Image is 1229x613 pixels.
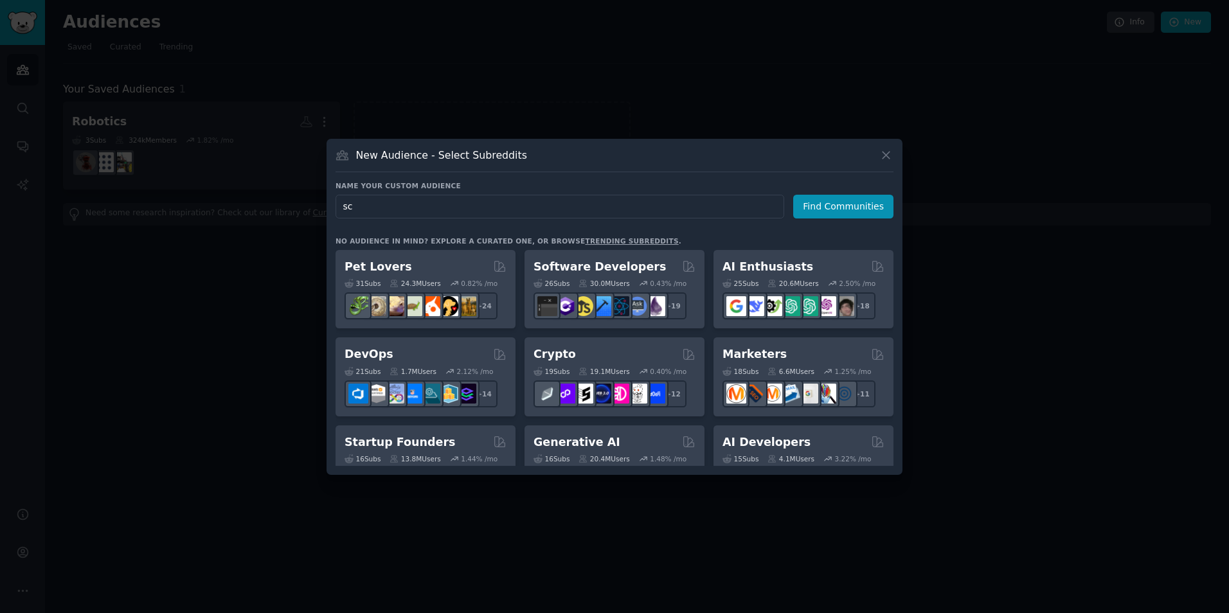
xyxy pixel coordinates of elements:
div: 0.82 % /mo [461,279,498,288]
div: 25 Sub s [722,279,758,288]
div: 3.22 % /mo [835,454,872,463]
img: chatgpt_promptDesign [780,296,800,316]
div: + 19 [659,292,686,319]
h2: Pet Lovers [345,259,412,275]
img: csharp [555,296,575,316]
div: 31 Sub s [345,279,381,288]
div: + 24 [471,292,498,319]
img: ballpython [366,296,386,316]
img: dogbreed [456,296,476,316]
div: 2.50 % /mo [839,279,875,288]
div: + 11 [848,380,875,407]
h2: Startup Founders [345,434,455,450]
img: bigseo [744,384,764,404]
div: 16 Sub s [534,454,570,463]
div: 0.40 % /mo [650,367,686,376]
img: content_marketing [726,384,746,404]
img: defi_ [645,384,665,404]
img: turtle [402,296,422,316]
h3: Name your custom audience [336,181,893,190]
img: defiblockchain [609,384,629,404]
h3: New Audience - Select Subreddits [356,148,527,162]
img: OnlineMarketing [834,384,854,404]
div: 21 Sub s [345,367,381,376]
img: leopardgeckos [384,296,404,316]
img: AWS_Certified_Experts [366,384,386,404]
img: azuredevops [348,384,368,404]
img: DeepSeek [744,296,764,316]
img: DevOpsLinks [402,384,422,404]
h2: Marketers [722,346,787,362]
div: 26 Sub s [534,279,570,288]
img: iOSProgramming [591,296,611,316]
img: OpenAIDev [816,296,836,316]
div: + 12 [659,380,686,407]
img: AskComputerScience [627,296,647,316]
div: 20.4M Users [579,454,629,463]
div: 1.25 % /mo [835,367,872,376]
div: 1.48 % /mo [650,454,686,463]
img: Docker_DevOps [384,384,404,404]
div: 2.12 % /mo [457,367,494,376]
img: MarketingResearch [816,384,836,404]
div: 20.6M Users [767,279,818,288]
img: AskMarketing [762,384,782,404]
img: web3 [591,384,611,404]
div: 18 Sub s [722,367,758,376]
div: 19 Sub s [534,367,570,376]
div: 16 Sub s [345,454,381,463]
button: Find Communities [793,195,893,218]
img: CryptoNews [627,384,647,404]
h2: DevOps [345,346,393,362]
img: aws_cdk [438,384,458,404]
img: elixir [645,296,665,316]
img: 0xPolygon [555,384,575,404]
img: platformengineering [420,384,440,404]
img: chatgpt_prompts_ [798,296,818,316]
img: Emailmarketing [780,384,800,404]
input: Pick a short name, like "Digital Marketers" or "Movie-Goers" [336,195,784,218]
div: 4.1M Users [767,454,814,463]
h2: AI Enthusiasts [722,259,813,275]
div: 15 Sub s [722,454,758,463]
div: 30.0M Users [579,279,629,288]
img: learnjavascript [573,296,593,316]
img: software [537,296,557,316]
div: 24.3M Users [390,279,440,288]
img: googleads [798,384,818,404]
div: No audience in mind? Explore a curated one, or browse . [336,236,681,245]
img: PetAdvice [438,296,458,316]
div: 13.8M Users [390,454,440,463]
img: GoogleGeminiAI [726,296,746,316]
h2: Generative AI [534,434,620,450]
img: PlatformEngineers [456,384,476,404]
h2: AI Developers [722,434,811,450]
img: cockatiel [420,296,440,316]
img: reactnative [609,296,629,316]
div: 1.7M Users [390,367,436,376]
div: 1.44 % /mo [461,454,498,463]
h2: Crypto [534,346,576,362]
h2: Software Developers [534,259,666,275]
img: ethfinance [537,384,557,404]
div: 0.43 % /mo [650,279,686,288]
img: ArtificalIntelligence [834,296,854,316]
div: 19.1M Users [579,367,629,376]
a: trending subreddits [585,237,678,245]
img: AItoolsCatalog [762,296,782,316]
div: 6.6M Users [767,367,814,376]
img: herpetology [348,296,368,316]
div: + 14 [471,380,498,407]
img: ethstaker [573,384,593,404]
div: + 18 [848,292,875,319]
